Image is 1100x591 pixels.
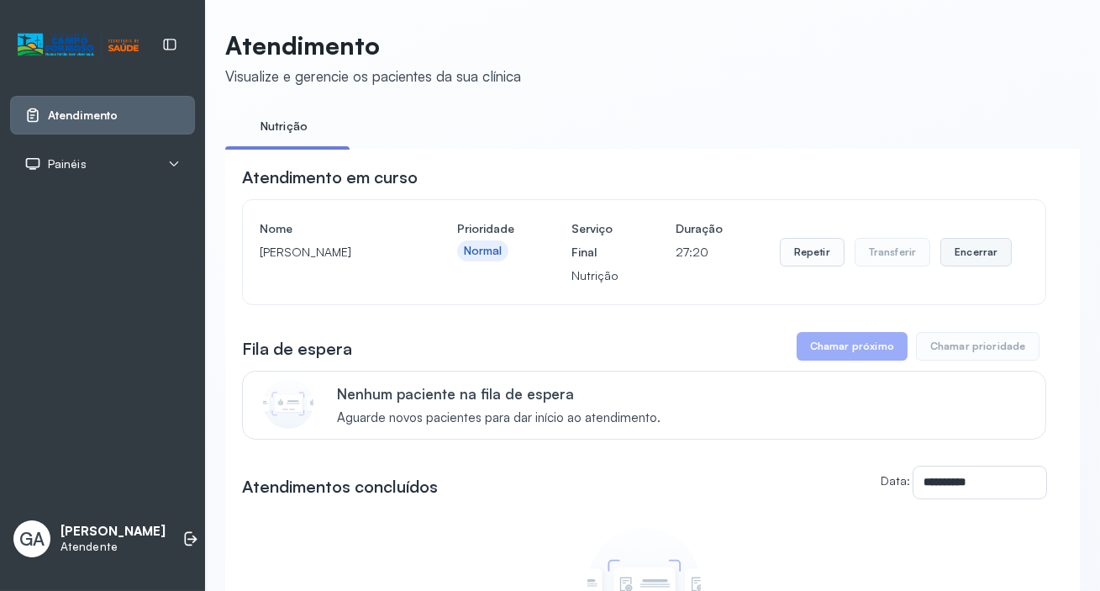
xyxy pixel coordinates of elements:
[61,524,166,540] p: [PERSON_NAME]
[61,540,166,554] p: Atendente
[337,410,661,426] span: Aguarde novos pacientes para dar início ao atendimento.
[18,31,139,59] img: Logotipo do estabelecimento
[676,217,723,240] h4: Duração
[260,240,400,264] p: [PERSON_NAME]
[916,332,1040,361] button: Chamar prioridade
[797,332,908,361] button: Chamar próximo
[225,113,343,140] a: Nutrição
[571,217,618,264] h4: Serviço Final
[242,337,352,361] h3: Fila de espera
[225,30,521,61] p: Atendimento
[260,217,400,240] h4: Nome
[337,385,661,403] p: Nenhum paciente na fila de espera
[48,157,87,171] span: Painéis
[263,378,313,429] img: Imagem de CalloutCard
[24,107,181,124] a: Atendimento
[48,108,118,123] span: Atendimento
[457,217,514,240] h4: Prioridade
[855,238,931,266] button: Transferir
[225,67,521,85] div: Visualize e gerencie os pacientes da sua clínica
[780,238,845,266] button: Repetir
[242,166,418,189] h3: Atendimento em curso
[940,238,1012,266] button: Encerrar
[571,264,618,288] p: Nutrição
[676,240,723,264] p: 27:20
[881,473,910,488] label: Data:
[242,475,438,499] h3: Atendimentos concluídos
[464,244,503,258] div: Normal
